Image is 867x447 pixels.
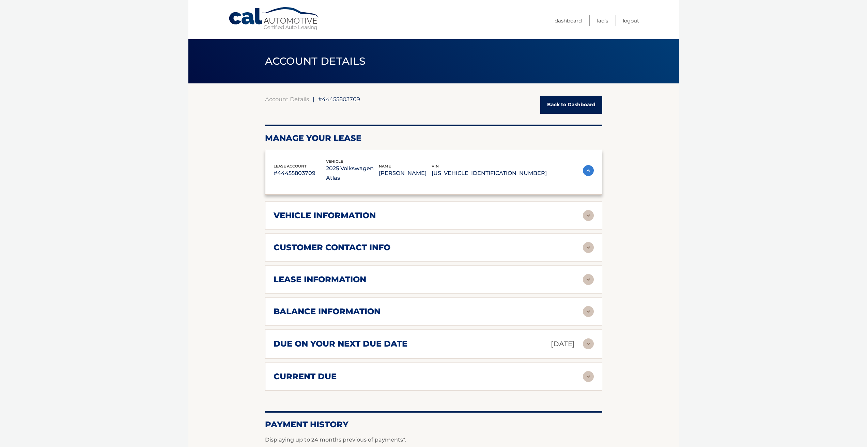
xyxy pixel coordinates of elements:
[597,15,608,26] a: FAQ's
[540,96,602,114] a: Back to Dashboard
[583,274,594,285] img: accordion-rest.svg
[274,306,381,317] h2: balance information
[265,133,602,143] h2: Manage Your Lease
[623,15,639,26] a: Logout
[432,169,547,178] p: [US_VEHICLE_IDENTIFICATION_NUMBER]
[583,371,594,382] img: accordion-rest.svg
[583,338,594,349] img: accordion-rest.svg
[326,159,343,164] span: vehicle
[583,165,594,176] img: accordion-active.svg
[555,15,582,26] a: Dashboard
[326,164,379,183] p: 2025 Volkswagen Atlas
[228,7,320,31] a: Cal Automotive
[379,164,391,169] span: name
[265,436,602,444] p: Displaying up to 24 months previous of payments*.
[274,210,376,221] h2: vehicle information
[318,96,360,102] span: #44455803709
[274,339,407,349] h2: due on your next due date
[274,371,337,382] h2: current due
[583,306,594,317] img: accordion-rest.svg
[265,96,309,102] a: Account Details
[274,242,390,253] h2: customer contact info
[274,164,307,169] span: lease account
[379,169,432,178] p: [PERSON_NAME]
[265,55,366,67] span: ACCOUNT DETAILS
[274,274,366,285] h2: lease information
[432,164,439,169] span: vin
[265,419,602,430] h2: Payment History
[313,96,314,102] span: |
[274,169,326,178] p: #44455803709
[551,338,575,350] p: [DATE]
[583,210,594,221] img: accordion-rest.svg
[583,242,594,253] img: accordion-rest.svg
